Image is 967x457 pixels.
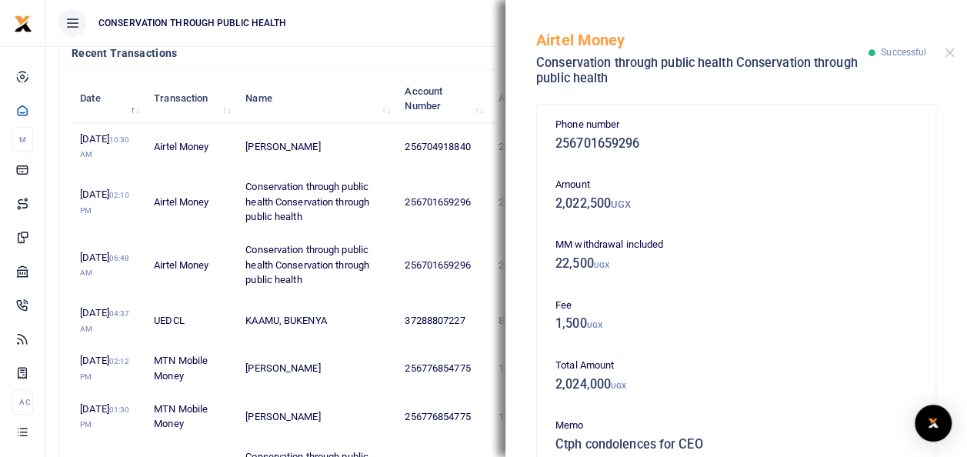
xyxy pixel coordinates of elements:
p: MM withdrawal included [555,237,917,253]
td: 256701659296 [396,171,489,234]
td: Airtel Money [145,234,237,297]
p: Phone number [555,117,917,133]
h5: 256701659296 [555,136,917,152]
td: 256776854775 [396,393,489,441]
td: 82,470 [489,297,565,345]
th: Account Number: activate to sort column ascending [396,75,489,122]
td: [DATE] [72,123,145,171]
td: UEDCL [145,297,237,345]
td: Airtel Money [145,171,237,234]
h5: 2,024,000 [555,377,917,392]
h5: 22,500 [555,256,917,272]
small: 02:10 PM [80,191,129,215]
h5: Airtel Money [536,31,869,49]
td: KAAMU, BUKENYA [237,297,396,345]
td: 256776854775 [396,345,489,392]
p: Total Amount [555,358,917,374]
th: Transaction: activate to sort column ascending [145,75,237,122]
div: Open Intercom Messenger [915,405,952,442]
td: [DATE] [72,393,145,441]
h5: Conservation through public health Conservation through public health [536,55,869,85]
td: [DATE] [72,171,145,234]
h5: 1,500 [555,316,917,332]
th: Date: activate to sort column descending [72,75,145,122]
th: Amount: activate to sort column ascending [489,75,565,122]
small: UGX [611,198,631,210]
img: logo-small [14,15,32,33]
a: logo-small logo-large logo-large [14,17,32,28]
td: [DATE] [72,345,145,392]
td: [DATE] [72,234,145,297]
td: [PERSON_NAME] [237,393,396,441]
td: 256701659296 [396,234,489,297]
td: 145,775 [489,345,565,392]
small: 04:37 AM [80,309,129,333]
h4: Recent Transactions [72,45,579,62]
td: 103,525 [489,393,565,441]
p: Amount [555,177,917,193]
td: 37288807227 [396,297,489,345]
h5: Ctph condolences for CEO [555,437,917,452]
p: Memo [555,418,917,434]
td: Airtel Money [145,123,237,171]
li: M [12,127,33,152]
small: 02:12 PM [80,357,129,381]
td: 256704918840 [396,123,489,171]
span: Successful [881,47,926,58]
td: 205,675 [489,123,565,171]
td: 2,024,000 [489,234,565,297]
h5: 2,022,500 [555,196,917,212]
td: MTN Mobile Money [145,345,237,392]
li: Ac [12,389,33,415]
td: [DATE] [72,297,145,345]
th: Name: activate to sort column ascending [237,75,396,122]
td: MTN Mobile Money [145,393,237,441]
td: 255,925 [489,171,565,234]
span: CONSERVATION THROUGH PUBLIC HEALTH [92,16,292,30]
small: UGX [611,382,626,390]
td: [PERSON_NAME] [237,345,396,392]
td: Conservation through public health Conservation through public health [237,234,396,297]
td: Conservation through public health Conservation through public health [237,171,396,234]
small: UGX [594,261,609,269]
p: Fee [555,298,917,314]
td: [PERSON_NAME] [237,123,396,171]
button: Close [945,48,955,58]
small: UGX [587,321,602,329]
